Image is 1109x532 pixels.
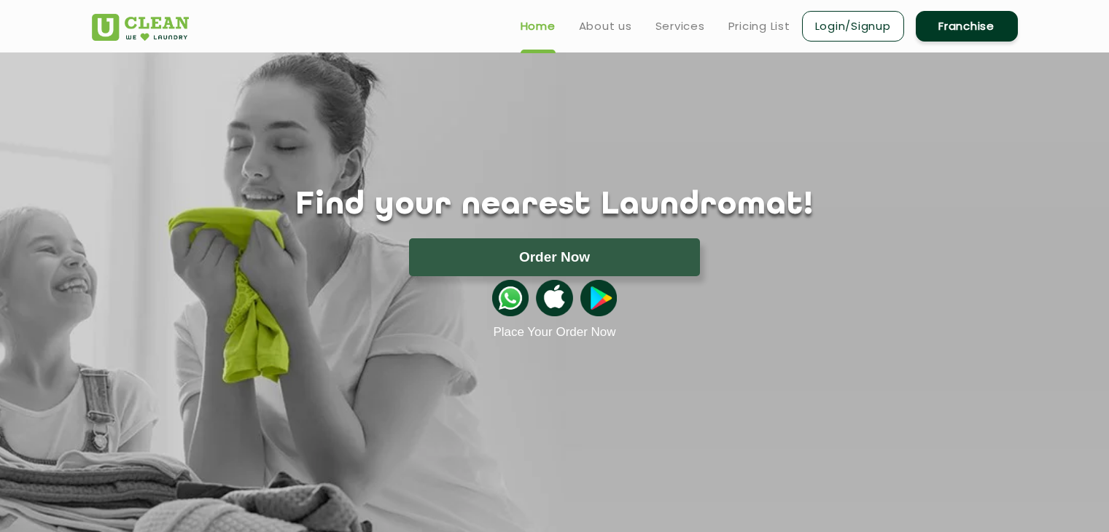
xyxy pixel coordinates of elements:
img: whatsappicon.png [492,280,529,316]
a: Place Your Order Now [493,325,615,340]
a: Pricing List [728,17,790,35]
a: Login/Signup [802,11,904,42]
a: About us [579,17,632,35]
a: Services [655,17,705,35]
a: Home [521,17,556,35]
img: UClean Laundry and Dry Cleaning [92,14,189,41]
h1: Find your nearest Laundromat! [81,187,1029,224]
button: Order Now [409,238,700,276]
img: playstoreicon.png [580,280,617,316]
a: Franchise [916,11,1018,42]
img: apple-icon.png [536,280,572,316]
